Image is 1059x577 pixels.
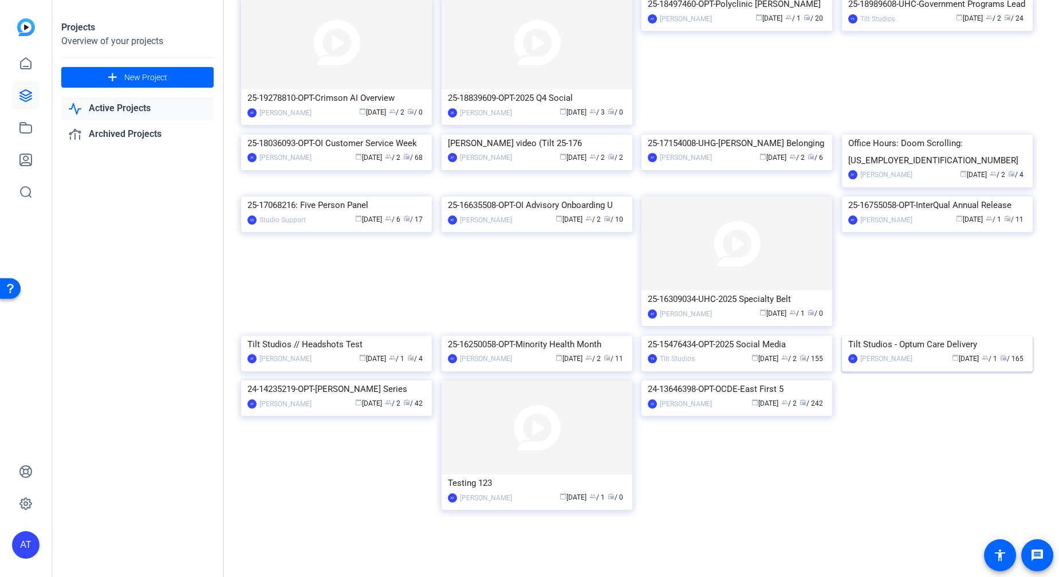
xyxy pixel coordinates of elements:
[247,108,257,117] div: AT
[860,169,912,180] div: [PERSON_NAME]
[385,215,392,222] span: group
[604,354,611,361] span: radio
[808,309,823,317] span: / 0
[956,215,963,222] span: calendar_today
[448,354,457,363] div: AT
[585,355,601,363] span: / 2
[808,154,823,162] span: / 6
[648,354,657,363] div: TS
[355,399,362,406] span: calendar_today
[608,153,615,160] span: radio
[608,493,623,501] span: / 0
[648,399,657,409] div: JS
[848,135,1026,169] div: Office Hours: Doom Scrolling: [US_EMPLOYER_IDENTIFICATION_NUMBER]
[648,380,826,398] div: 24-13646398-OPT-OCDE-East First 5
[385,154,400,162] span: / 2
[751,399,758,406] span: calendar_today
[848,14,857,23] div: TS
[403,215,410,222] span: radio
[389,108,404,116] span: / 2
[403,153,410,160] span: radio
[952,355,979,363] span: [DATE]
[247,89,426,107] div: 25-19278810-OPT-Crimson AI Overview
[560,108,566,115] span: calendar_today
[781,399,788,406] span: group
[860,214,912,226] div: [PERSON_NAME]
[585,215,592,222] span: group
[781,355,797,363] span: / 2
[460,107,512,119] div: [PERSON_NAME]
[247,215,257,225] div: SS
[61,123,214,146] a: Archived Projects
[403,154,423,162] span: / 68
[990,171,1005,179] span: / 2
[403,215,423,223] span: / 17
[956,14,983,22] span: [DATE]
[648,135,826,152] div: 25-17154008-UHG-[PERSON_NAME] Belonging
[61,67,214,88] button: New Project
[556,355,582,363] span: [DATE]
[407,108,414,115] span: radio
[785,14,792,21] span: group
[759,153,766,160] span: calendar_today
[808,309,814,316] span: radio
[247,135,426,152] div: 25-18036093-OPT-OI Customer Service Week
[848,215,857,225] div: AT
[800,399,823,407] span: / 242
[986,215,1001,223] span: / 1
[448,474,626,492] div: Testing 123
[990,170,997,177] span: group
[247,197,426,214] div: 25-17068216: Five Person Panel
[608,108,623,116] span: / 0
[960,171,987,179] span: [DATE]
[604,355,623,363] span: / 11
[648,14,657,23] div: AT
[755,14,762,21] span: calendar_today
[789,153,796,160] span: group
[755,14,782,22] span: [DATE]
[800,399,806,406] span: radio
[560,154,586,162] span: [DATE]
[608,108,615,115] span: radio
[759,309,786,317] span: [DATE]
[648,309,657,319] div: AT
[956,14,963,21] span: calendar_today
[952,354,959,361] span: calendar_today
[800,354,806,361] span: radio
[660,152,712,163] div: [PERSON_NAME]
[407,355,423,363] span: / 4
[247,399,257,409] div: AT
[1000,355,1023,363] span: / 165
[448,89,626,107] div: 25-18839609-OPT-2025 Q4 Social
[751,354,758,361] span: calendar_today
[986,215,993,222] span: group
[589,108,596,115] span: group
[355,399,382,407] span: [DATE]
[247,153,257,162] div: AT
[259,152,312,163] div: [PERSON_NAME]
[124,72,167,84] span: New Project
[759,309,766,316] span: calendar_today
[751,399,778,407] span: [DATE]
[860,353,912,364] div: [PERSON_NAME]
[460,214,512,226] div: [PERSON_NAME]
[660,398,712,410] div: [PERSON_NAME]
[1000,354,1007,361] span: radio
[848,197,1026,214] div: 25-16755058-OPT-InterQual Annual Release
[407,354,414,361] span: radio
[12,531,40,559] div: AT
[556,215,562,222] span: calendar_today
[247,336,426,353] div: Tilt Studios // Headshots Test
[556,354,562,361] span: calendar_today
[259,107,312,119] div: [PERSON_NAME]
[355,153,362,160] span: calendar_today
[259,214,306,226] div: Studio Support
[589,108,605,116] span: / 3
[585,215,601,223] span: / 2
[460,152,512,163] div: [PERSON_NAME]
[789,154,805,162] span: / 2
[808,153,814,160] span: radio
[785,14,801,22] span: / 1
[660,13,712,25] div: [PERSON_NAME]
[448,197,626,214] div: 25-16635508-OPT-OI Advisory Onboarding U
